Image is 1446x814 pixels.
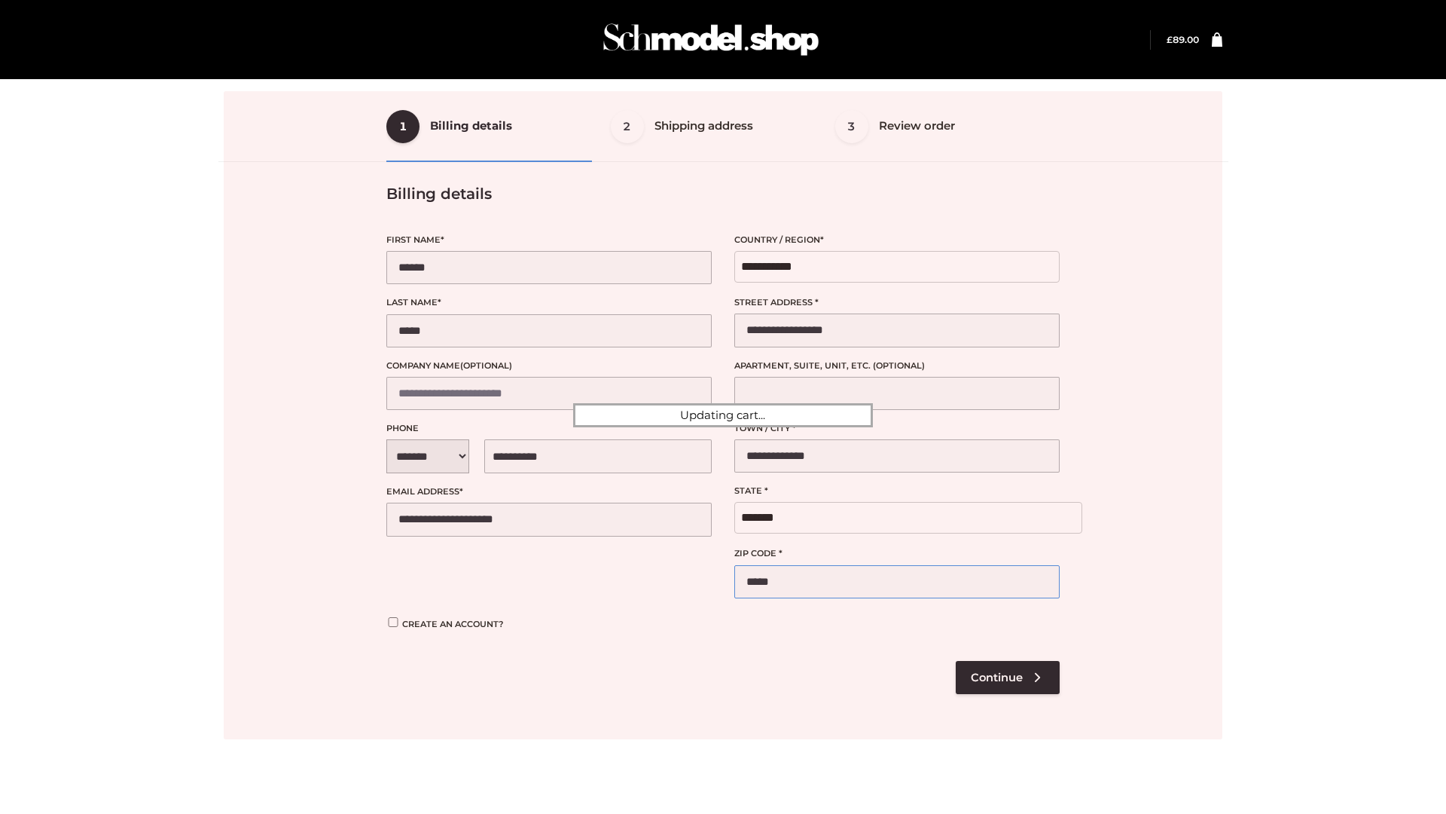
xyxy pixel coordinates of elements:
bdi: 89.00 [1167,34,1199,45]
div: Updating cart... [573,403,873,427]
img: Schmodel Admin 964 [598,10,824,69]
span: £ [1167,34,1173,45]
a: £89.00 [1167,34,1199,45]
